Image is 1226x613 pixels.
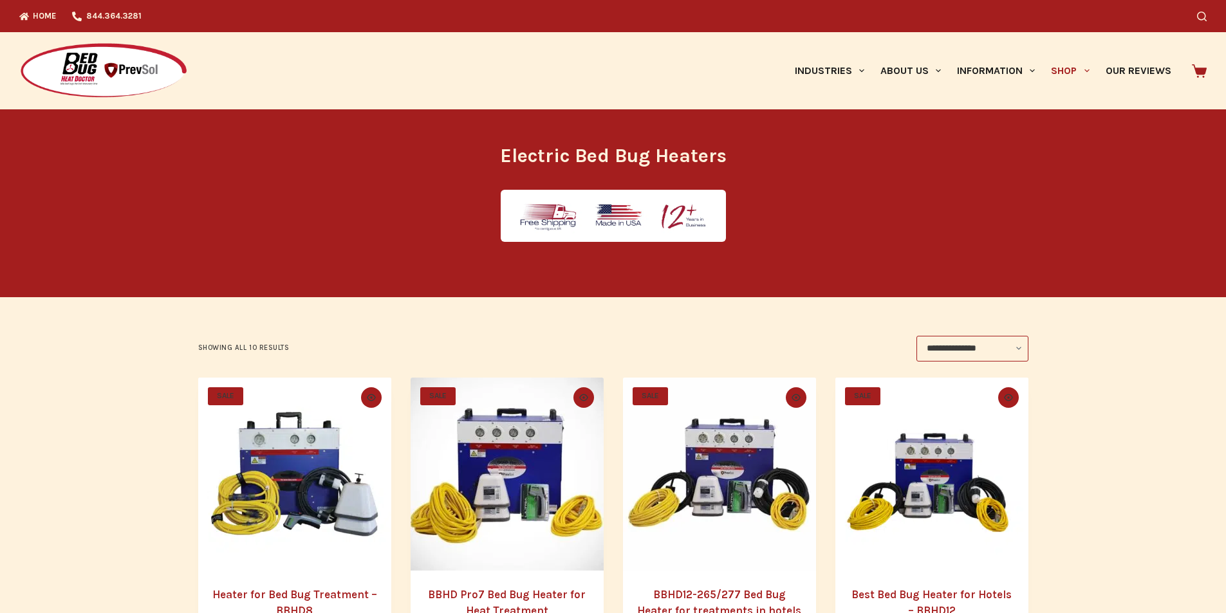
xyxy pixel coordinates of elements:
[198,378,391,571] a: Heater for Bed Bug Treatment - BBHD8
[786,32,872,109] a: Industries
[998,387,1019,408] button: Quick view toggle
[372,142,855,170] h1: Electric Bed Bug Heaters
[949,32,1043,109] a: Information
[1043,32,1097,109] a: Shop
[1097,32,1179,109] a: Our Reviews
[19,42,188,100] img: Prevsol/Bed Bug Heat Doctor
[786,387,806,408] button: Quick view toggle
[845,387,880,405] span: SALE
[623,378,816,571] a: BBHD12-265/277 Bed Bug Heater for treatments in hotels and motels
[361,387,382,408] button: Quick view toggle
[633,387,668,405] span: SALE
[786,32,1179,109] nav: Primary
[573,387,594,408] button: Quick view toggle
[208,387,243,405] span: SALE
[916,336,1028,361] select: Shop order
[1197,12,1207,21] button: Search
[835,378,1028,571] a: Best Bed Bug Heater for Hotels - BBHD12
[411,378,604,571] a: BBHD Pro7 Bed Bug Heater for Heat Treatment
[198,342,290,354] p: Showing all 10 results
[420,387,456,405] span: SALE
[872,32,949,109] a: About Us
